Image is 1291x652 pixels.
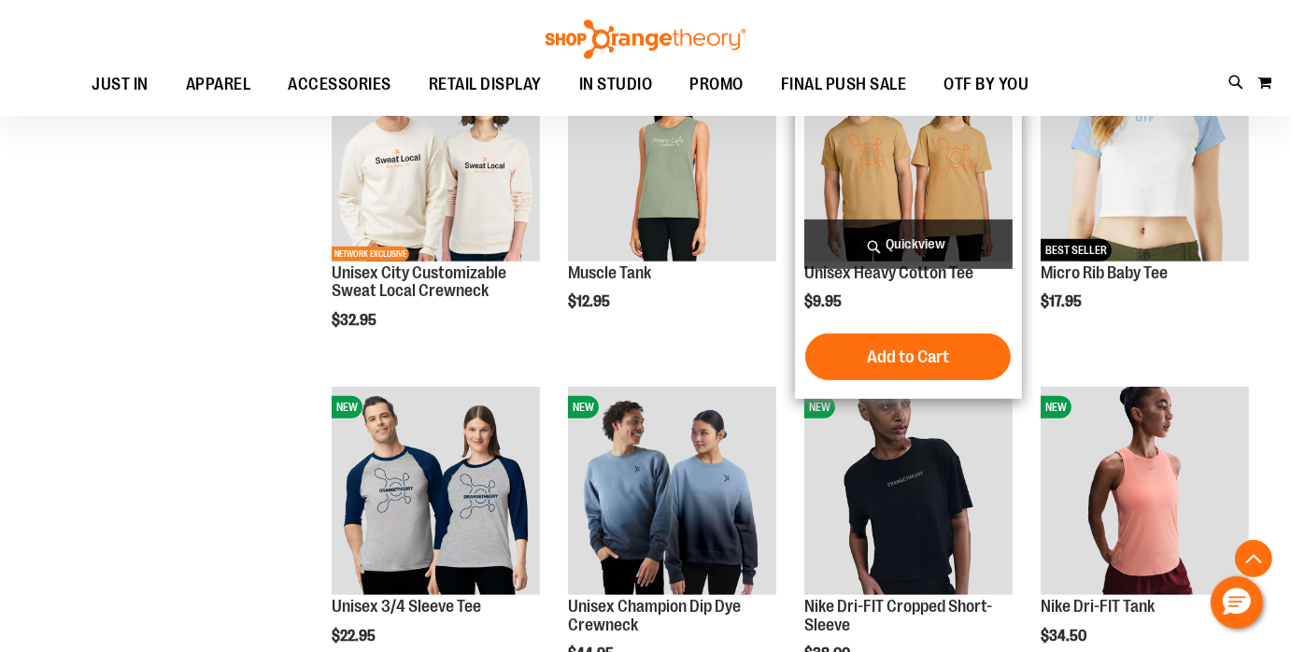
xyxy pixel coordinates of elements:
[332,396,362,418] span: NEW
[1031,44,1258,359] div: product
[804,263,973,282] a: Unisex Heavy Cotton Tee
[804,597,992,634] a: Nike Dri-FIT Cropped Short-Sleeve
[804,387,1013,598] a: Nike Dri-FIT Cropped Short-SleeveNEW
[167,64,270,106] a: APPAREL
[867,347,949,367] span: Add to Cart
[804,293,844,310] span: $9.95
[568,597,741,634] a: Unisex Champion Dip Dye Crewneck
[332,312,379,329] span: $32.95
[1041,53,1249,262] img: Micro Rib Baby Tee
[1041,387,1249,595] img: Nike Dri-FIT Tank
[74,64,168,106] a: JUST IN
[781,64,907,106] span: FINAL PUSH SALE
[795,44,1022,400] div: product
[289,64,392,106] span: ACCESSORIES
[804,53,1013,262] img: Unisex Heavy Cotton Tee
[1041,239,1112,262] span: BEST SELLER
[1041,387,1249,598] a: Nike Dri-FIT TankNEW
[568,396,599,418] span: NEW
[332,247,409,262] span: NETWORK EXCLUSIVE
[568,387,776,595] img: Unisex Champion Dip Dye Crewneck
[672,64,763,106] a: PROMO
[429,64,542,106] span: RETAIL DISPLAY
[1041,53,1249,264] a: Micro Rib Baby TeeNEWBEST SELLER
[568,263,651,282] a: Muscle Tank
[322,44,549,377] div: product
[1041,263,1168,282] a: Micro Rib Baby Tee
[1041,293,1085,310] span: $17.95
[568,387,776,598] a: Unisex Champion Dip Dye CrewneckNEW
[559,44,786,359] div: product
[579,64,653,106] span: IN STUDIO
[805,333,1011,380] button: Add to Cart
[332,53,540,262] img: Image of Unisex City Customizable NuBlend Crewneck
[92,64,149,106] span: JUST IN
[332,387,540,598] a: Unisex 3/4 Sleeve TeeNEW
[332,263,506,301] a: Unisex City Customizable Sweat Local Crewneck
[1041,628,1089,645] span: $34.50
[804,53,1013,264] a: Unisex Heavy Cotton TeeNEW
[804,387,1013,595] img: Nike Dri-FIT Cropped Short-Sleeve
[1235,540,1272,577] button: Back To Top
[332,53,540,264] a: Image of Unisex City Customizable NuBlend CrewneckNEWNETWORK EXCLUSIVE
[804,396,835,418] span: NEW
[1041,597,1155,616] a: Nike Dri-FIT Tank
[690,64,745,106] span: PROMO
[926,64,1048,106] a: OTF BY YOU
[332,387,540,595] img: Unisex 3/4 Sleeve Tee
[804,220,1013,269] a: Quickview
[410,64,560,106] a: RETAIL DISPLAY
[944,64,1029,106] span: OTF BY YOU
[568,53,776,262] img: Muscle Tank
[186,64,251,106] span: APPAREL
[332,628,378,645] span: $22.95
[762,64,926,106] a: FINAL PUSH SALE
[270,64,411,106] a: ACCESSORIES
[1211,576,1263,629] button: Hello, have a question? Let’s chat.
[568,293,613,310] span: $12.95
[560,64,672,106] a: IN STUDIO
[543,20,748,59] img: Shop Orangetheory
[332,597,481,616] a: Unisex 3/4 Sleeve Tee
[568,53,776,264] a: Muscle TankNEW
[1041,396,1071,418] span: NEW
